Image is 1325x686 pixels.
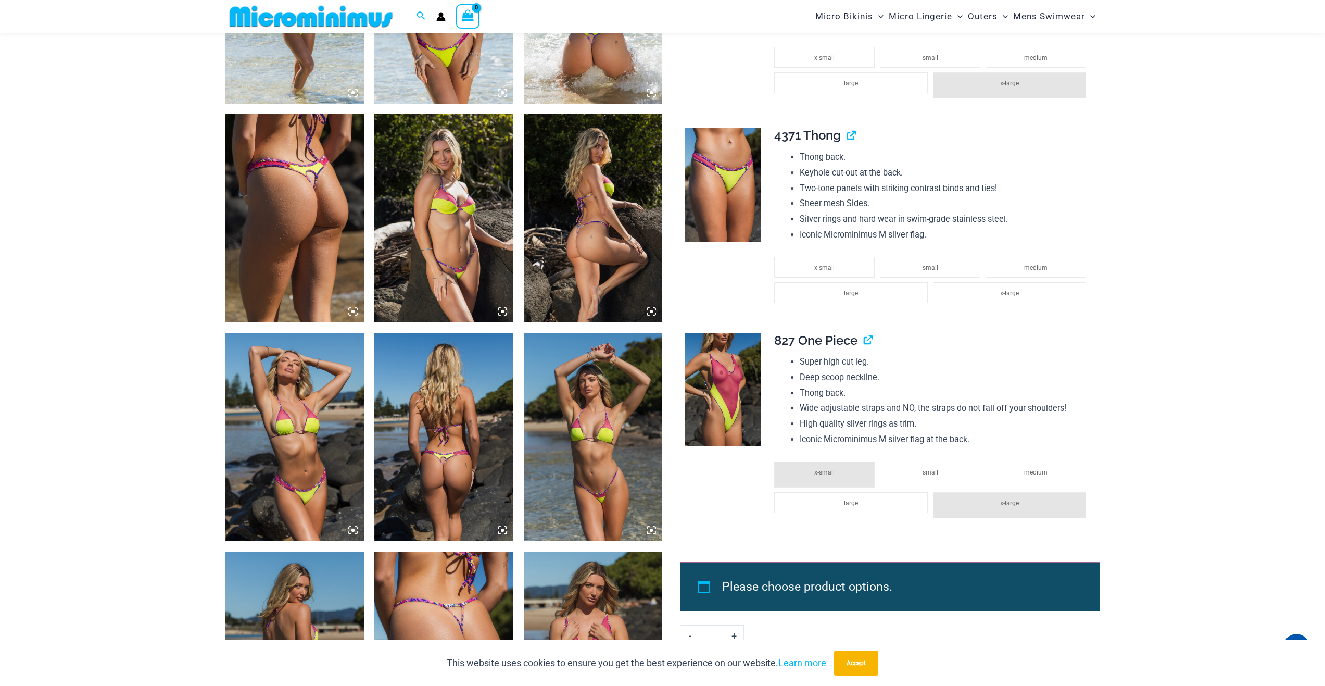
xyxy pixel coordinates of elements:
li: Please choose product options. [722,575,1076,599]
a: Learn more [778,657,826,668]
li: x-large [933,282,1086,303]
a: Mens SwimwearMenu ToggleMenu Toggle [1011,3,1098,30]
li: Sheer mesh Sides. [800,196,1091,211]
li: small [880,47,980,68]
li: medium [986,257,1086,278]
a: Account icon link [436,12,446,21]
span: Menu Toggle [873,3,884,30]
span: Menu Toggle [998,3,1008,30]
span: 827 One Piece [774,333,857,348]
span: Mens Swimwear [1013,3,1085,30]
li: x-large [933,72,1086,98]
a: - [680,625,700,647]
img: Coastal Bliss Leopard Sunset 3171 Tri Top 4275 Micro Bikini [524,333,663,541]
img: MM SHOP LOGO FLAT [225,5,397,28]
span: large [844,80,858,87]
li: Thong back. [800,149,1091,165]
a: Micro BikinisMenu ToggleMenu Toggle [813,3,886,30]
li: small [880,462,980,482]
span: large [844,500,858,507]
span: large [844,290,858,297]
li: Thong back. [800,385,1091,401]
button: Accept [834,651,878,676]
li: Iconic Microminimus M silver flag. [800,227,1091,243]
input: Product quantity [700,625,724,647]
span: small [923,469,938,476]
p: This website uses cookies to ensure you get the best experience on our website. [447,655,826,671]
a: Micro LingerieMenu ToggleMenu Toggle [886,3,965,30]
li: x-small [774,47,875,68]
li: large [774,282,927,303]
li: small [880,257,980,278]
li: High quality silver rings as trim. [800,416,1091,432]
img: Coastal Bliss Leopard Sunset Thong Bikini [685,128,761,242]
li: medium [986,462,1086,482]
li: Super high cut leg. [800,354,1091,370]
li: large [774,492,927,513]
img: Coastal Bliss Leopard Sunset 3223 Underwire Top 4275 Micro Bikini [524,114,663,322]
li: Deep scoop neckline. [800,370,1091,385]
span: Menu Toggle [952,3,963,30]
nav: Site Navigation [811,2,1100,31]
li: Iconic Microminimus M silver flag at the back. [800,432,1091,447]
li: x-small [774,462,875,488]
li: x-small [774,257,875,278]
a: + [724,625,744,647]
span: Outers [968,3,998,30]
img: Coastal Bliss Leopard Sunset 3223 Underwire Top 4275 Micro Bikini [374,114,513,322]
span: x-large [1000,290,1019,297]
a: View Shopping Cart, empty [456,4,480,28]
img: Coastal Bliss Leopard Sunset 827 One Piece Monokini [685,333,761,447]
li: Wide adjustable straps and NO, the straps do not fall off your shoulders! [800,401,1091,416]
span: medium [1024,54,1048,61]
li: medium [986,47,1086,68]
span: x-small [814,54,835,61]
span: medium [1024,469,1048,476]
span: 4371 Thong [774,128,841,143]
li: x-large [933,492,1086,518]
span: small [923,54,938,61]
span: x-small [814,469,835,476]
a: OutersMenu ToggleMenu Toggle [965,3,1011,30]
span: Micro Lingerie [889,3,952,30]
span: x-small [814,264,835,271]
li: Silver rings and hard wear in swim-grade stainless steel. [800,211,1091,227]
span: medium [1024,264,1048,271]
li: Two-tone panels with striking contrast binds and ties! [800,181,1091,196]
span: Micro Bikinis [815,3,873,30]
a: Search icon link [417,10,426,23]
img: Coastal Bliss Leopard Sunset 3171 Tri Top 4371 Thong Bikini [374,333,513,541]
span: x-large [1000,80,1019,87]
span: small [923,264,938,271]
span: x-large [1000,500,1019,507]
li: large [774,72,927,93]
span: Menu Toggle [1085,3,1095,30]
img: Coastal Bliss Leopard Sunset 4371 Thong Bikini [225,114,364,322]
li: Keyhole cut-out at the back. [800,165,1091,181]
img: Coastal Bliss Leopard Sunset 3171 Tri Top 4371 Thong Bikini [225,333,364,541]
